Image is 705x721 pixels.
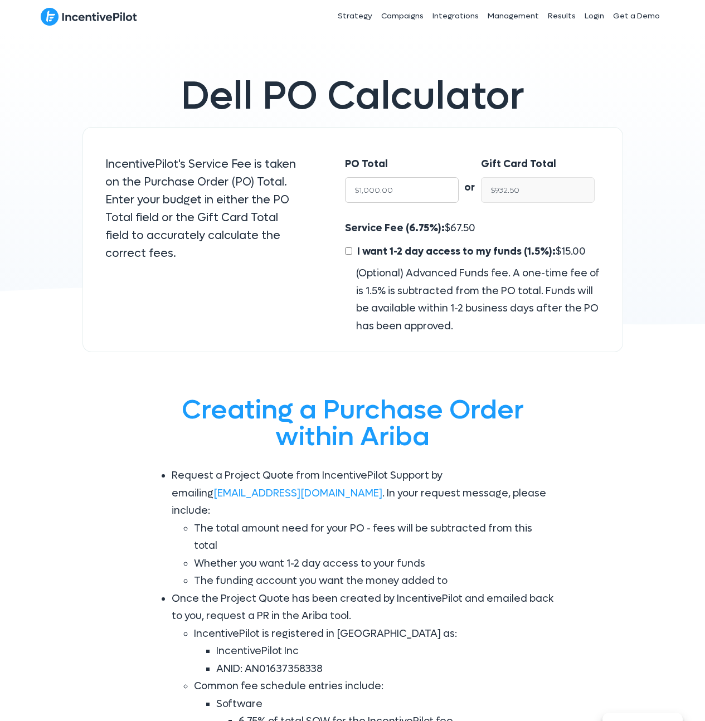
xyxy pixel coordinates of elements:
[345,155,388,173] label: PO Total
[194,572,556,590] li: The funding account you want the money added to
[181,71,524,121] span: Dell PO Calculator
[172,467,556,590] li: Request a Project Quote from IncentivePilot Support by emailing . In your request message, please...
[450,222,475,235] span: 67.50
[216,660,556,678] li: ANID: AN01637358338
[459,155,481,197] div: or
[481,155,556,173] label: Gift Card Total
[345,265,600,335] div: (Optional) Advanced Funds fee. A one-time fee of is 1.5% is subtracted from the PO total. Funds w...
[105,155,301,262] p: IncentivePilot's Service Fee is taken on the Purchase Order (PO) Total. Enter your budget in eith...
[257,2,665,30] nav: Header Menu
[357,245,556,258] span: I want 1-2 day access to my funds (1.5%):
[377,2,428,30] a: Campaigns
[354,245,586,258] span: $
[194,555,556,573] li: Whether you want 1-2 day access to your funds
[345,247,352,255] input: I want 1-2 day access to my funds (1.5%):$15.00
[609,2,664,30] a: Get a Demo
[216,642,556,660] li: IncentivePilot Inc
[561,245,586,258] span: 15.00
[580,2,609,30] a: Login
[194,520,556,555] li: The total amount need for your PO - fees will be subtracted from this total
[333,2,377,30] a: Strategy
[428,2,483,30] a: Integrations
[213,487,382,500] a: [EMAIL_ADDRESS][DOMAIN_NAME]
[483,2,543,30] a: Management
[194,625,556,678] li: IncentivePilot is registered in [GEOGRAPHIC_DATA] as:
[543,2,580,30] a: Results
[345,220,600,335] div: $
[41,7,137,26] img: IncentivePilot
[345,222,445,235] span: Service Fee (6.75%):
[182,392,524,454] span: Creating a Purchase Order within Ariba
